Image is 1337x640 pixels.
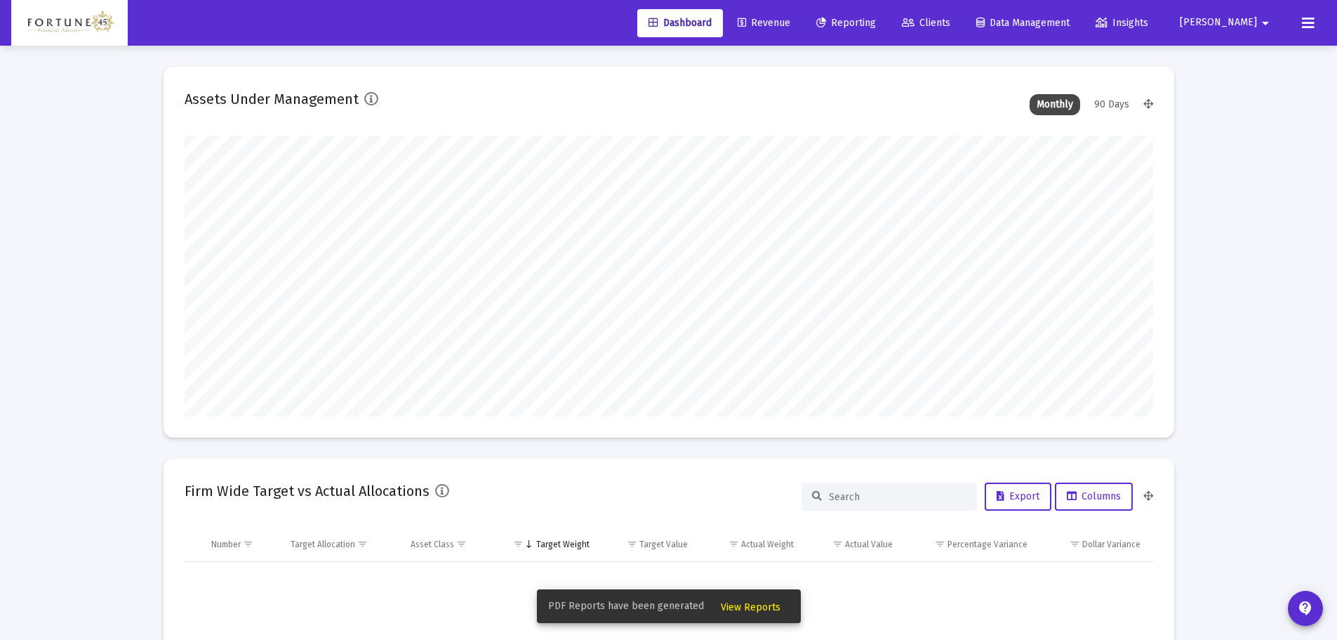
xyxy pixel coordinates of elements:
td: Column Actual Weight [698,528,803,561]
div: Asset Class [411,539,454,550]
div: Target Weight [536,539,590,550]
input: Search [829,491,966,503]
span: [PERSON_NAME] [1180,17,1257,29]
button: Columns [1055,483,1133,511]
span: Columns [1067,490,1121,502]
td: Column Target Value [599,528,698,561]
span: Data Management [976,17,1070,29]
td: Column Dollar Variance [1037,528,1152,561]
a: Clients [891,9,962,37]
span: Show filter options for column 'Actual Value' [832,539,843,549]
span: View Reports [721,601,780,613]
td: Column Percentage Variance [903,528,1037,561]
a: Insights [1084,9,1159,37]
button: Export [985,483,1051,511]
div: Monthly [1030,94,1080,115]
h2: Firm Wide Target vs Actual Allocations [185,480,430,502]
td: Column Asset Class [401,528,494,561]
div: Percentage Variance [947,539,1027,550]
span: Show filter options for column 'Dollar Variance' [1070,539,1080,549]
div: Actual Value [845,539,893,550]
span: Reporting [816,17,876,29]
h2: Assets Under Management [185,88,359,110]
div: Target Value [639,539,688,550]
span: Show filter options for column 'Percentage Variance' [935,539,945,549]
td: Column Number [201,528,281,561]
span: Revenue [738,17,790,29]
mat-icon: arrow_drop_down [1257,9,1274,37]
td: Column Target Allocation [281,528,401,561]
span: Show filter options for column 'Target Allocation' [357,539,368,549]
a: Dashboard [637,9,723,37]
button: [PERSON_NAME] [1163,8,1291,37]
td: Column Target Weight [494,528,599,561]
div: Dollar Variance [1082,539,1140,550]
span: Show filter options for column 'Actual Weight' [729,539,739,549]
span: Export [997,490,1039,502]
div: Data grid [185,528,1153,632]
div: Actual Weight [741,539,794,550]
img: Dashboard [22,9,117,37]
span: Show filter options for column 'Target Value' [627,539,637,549]
span: Show filter options for column 'Number' [243,539,253,549]
div: 90 Days [1087,94,1136,115]
button: View Reports [710,594,792,619]
div: Target Allocation [291,539,355,550]
a: Revenue [726,9,801,37]
div: Number [211,539,241,550]
span: PDF Reports have been generated [548,599,704,613]
span: Clients [902,17,950,29]
a: Reporting [805,9,887,37]
span: Insights [1096,17,1148,29]
mat-icon: contact_support [1297,600,1314,617]
a: Data Management [965,9,1081,37]
span: Show filter options for column 'Target Weight' [513,539,524,549]
td: Column Actual Value [804,528,903,561]
span: Dashboard [648,17,712,29]
span: Show filter options for column 'Asset Class' [456,539,467,549]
